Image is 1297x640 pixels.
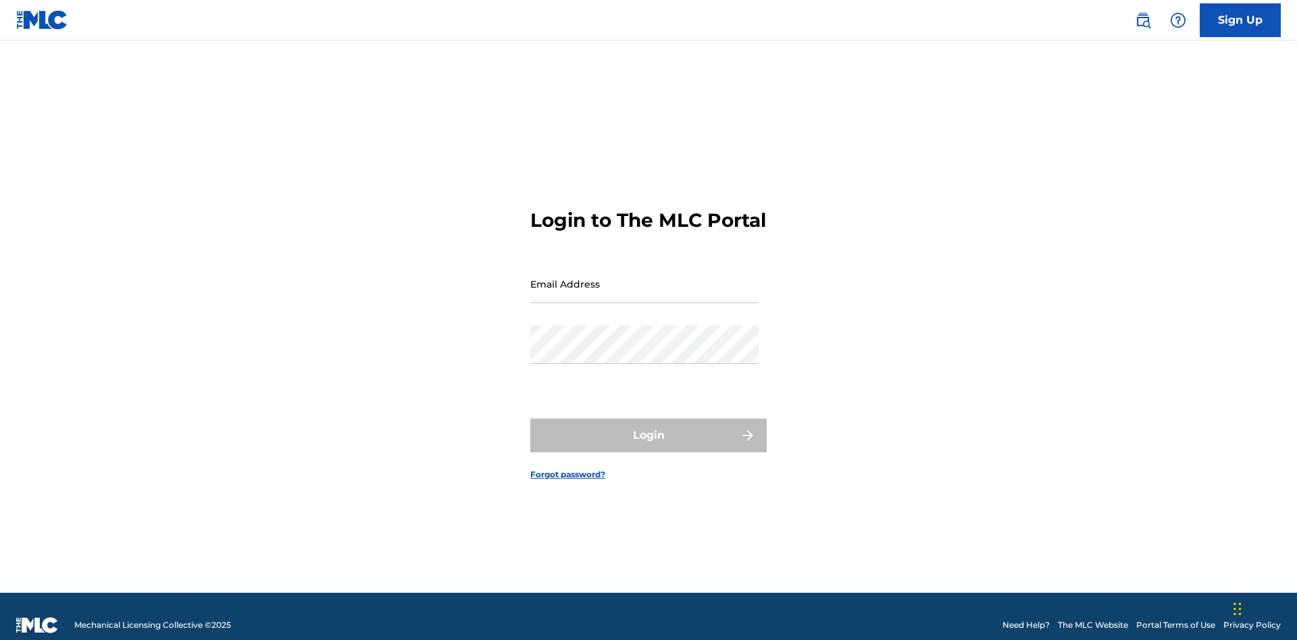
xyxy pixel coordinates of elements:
img: help [1170,12,1186,28]
a: The MLC Website [1058,619,1128,631]
div: Drag [1234,589,1242,629]
img: logo [16,617,58,633]
a: Need Help? [1002,619,1050,631]
a: Portal Terms of Use [1136,619,1215,631]
iframe: Chat Widget [1229,575,1297,640]
h3: Login to The MLC Portal [530,209,766,232]
span: Mechanical Licensing Collective © 2025 [74,619,231,631]
a: Privacy Policy [1223,619,1281,631]
img: search [1135,12,1151,28]
a: Public Search [1129,7,1156,34]
div: Help [1165,7,1192,34]
img: MLC Logo [16,10,68,30]
a: Forgot password? [530,469,605,481]
a: Sign Up [1200,3,1281,37]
